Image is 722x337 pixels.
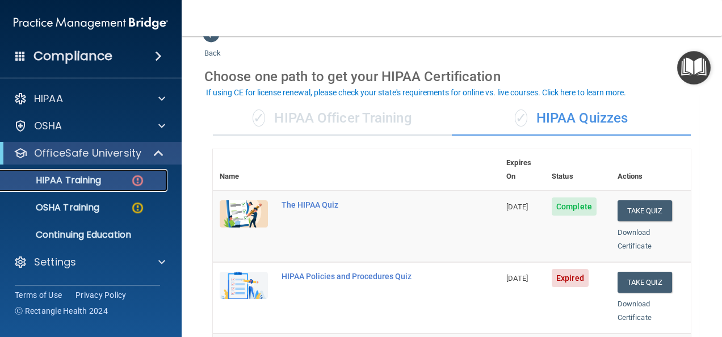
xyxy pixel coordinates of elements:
div: The HIPAA Quiz [282,200,443,209]
span: [DATE] [506,274,528,283]
a: Download Certificate [618,300,652,322]
div: HIPAA Officer Training [213,102,452,136]
a: OSHA [14,119,165,133]
h4: Compliance [33,48,112,64]
img: danger-circle.6113f641.png [131,174,145,188]
a: Download Certificate [618,228,652,250]
p: Continuing Education [7,229,162,241]
p: OSHA [34,119,62,133]
button: If using CE for license renewal, please check your state's requirements for online vs. live cours... [204,87,628,98]
a: Terms of Use [15,289,62,301]
span: ✓ [253,109,265,127]
th: Actions [611,149,691,191]
div: If using CE for license renewal, please check your state's requirements for online vs. live cours... [206,89,626,96]
button: Open Resource Center [677,51,711,85]
span: Complete [552,197,597,216]
p: OSHA Training [7,202,99,213]
a: OfficeSafe University [14,146,165,160]
a: Back [204,35,221,57]
img: PMB logo [14,12,168,35]
p: Settings [34,255,76,269]
th: Expires On [499,149,545,191]
th: Name [213,149,275,191]
img: warning-circle.0cc9ac19.png [131,201,145,215]
div: Choose one path to get your HIPAA Certification [204,60,699,93]
p: HIPAA [34,92,63,106]
a: Settings [14,255,165,269]
span: Ⓒ Rectangle Health 2024 [15,305,108,317]
p: HIPAA Training [7,175,101,186]
span: [DATE] [506,203,528,211]
p: OfficeSafe University [34,146,141,160]
button: Take Quiz [618,200,672,221]
div: HIPAA Policies and Procedures Quiz [282,272,443,281]
span: ✓ [515,109,527,127]
div: HIPAA Quizzes [452,102,691,136]
th: Status [545,149,611,191]
a: HIPAA [14,92,165,106]
iframe: Drift Widget Chat Controller [526,256,708,302]
a: Privacy Policy [75,289,127,301]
